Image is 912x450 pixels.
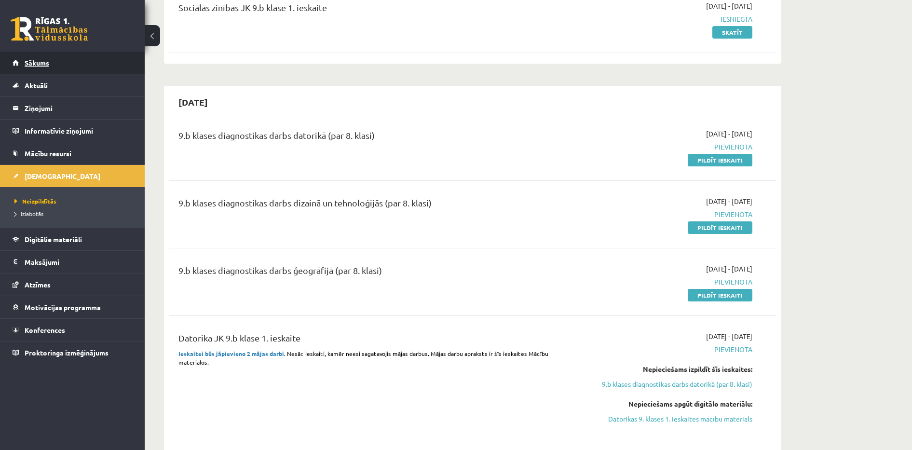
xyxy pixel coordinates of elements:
a: Ziņojumi [13,97,133,119]
a: 9.b klases diagnostikas darbs datorikā (par 8. klasi) [571,379,752,389]
span: Proktoringa izmēģinājums [25,348,109,357]
span: Aktuāli [25,81,48,90]
h2: [DATE] [169,91,218,113]
a: Skatīt [712,26,752,39]
span: [DEMOGRAPHIC_DATA] [25,172,100,180]
span: [DATE] - [DATE] [706,129,752,139]
span: [DATE] - [DATE] [706,331,752,341]
span: Motivācijas programma [25,303,101,312]
div: 9.b klases diagnostikas darbs ģeogrāfijā (par 8. klasi) [178,264,556,282]
a: Pildīt ieskaiti [688,154,752,166]
span: Konferences [25,326,65,334]
span: Pievienota [571,142,752,152]
a: Pildīt ieskaiti [688,221,752,234]
a: [DEMOGRAPHIC_DATA] [13,165,133,187]
span: [DATE] - [DATE] [706,264,752,274]
span: Mācību resursi [25,149,71,158]
div: Nepieciešams izpildīt šīs ieskaites: [571,364,752,374]
a: Neizpildītās [14,197,135,205]
div: Nepieciešams apgūt digitālo materiālu: [571,399,752,409]
legend: Ziņojumi [25,97,133,119]
span: Sākums [25,58,49,67]
span: Digitālie materiāli [25,235,82,244]
a: Motivācijas programma [13,296,133,318]
div: 9.b klases diagnostikas darbs datorikā (par 8. klasi) [178,129,556,147]
a: Aktuāli [13,74,133,96]
a: Izlabotās [14,209,135,218]
a: Maksājumi [13,251,133,273]
a: Pildīt ieskaiti [688,289,752,301]
span: Atzīmes [25,280,51,289]
a: Digitālie materiāli [13,228,133,250]
span: [DATE] - [DATE] [706,1,752,11]
a: Informatīvie ziņojumi [13,120,133,142]
span: Izlabotās [14,210,43,218]
span: Neizpildītās [14,197,56,205]
span: Pievienota [571,344,752,355]
div: 9.b klases diagnostikas darbs dizainā un tehnoloģijās (par 8. klasi) [178,196,556,214]
legend: Maksājumi [25,251,133,273]
a: Konferences [13,319,133,341]
strong: Ieskaitei būs jāpievieno 2 mājas darbi [178,350,284,357]
div: Sociālās zinības JK 9.b klase 1. ieskaite [178,1,556,19]
span: Iesniegta [571,14,752,24]
span: . Nesāc ieskaiti, kamēr neesi sagatavojis mājas darbus. Mājas darbu apraksts ir šīs ieskaites Māc... [178,350,548,366]
a: Mācību resursi [13,142,133,164]
div: Datorika JK 9.b klase 1. ieskaite [178,331,556,349]
span: Pievienota [571,277,752,287]
legend: Informatīvie ziņojumi [25,120,133,142]
a: Atzīmes [13,273,133,296]
a: Datorikas 9. klases 1. ieskaites mācību materiāls [571,414,752,424]
a: Sākums [13,52,133,74]
span: [DATE] - [DATE] [706,196,752,206]
a: Rīgas 1. Tālmācības vidusskola [11,17,88,41]
a: Proktoringa izmēģinājums [13,341,133,364]
span: Pievienota [571,209,752,219]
